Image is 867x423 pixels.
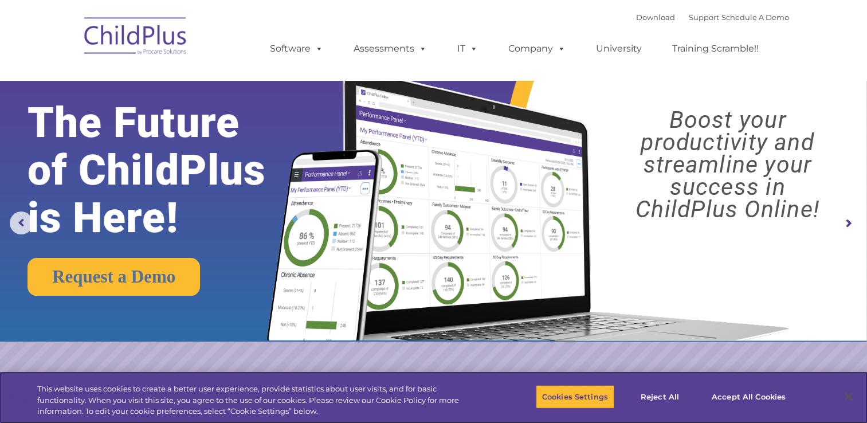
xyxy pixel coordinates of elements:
[28,99,304,242] rs-layer: The Future of ChildPlus is Here!
[536,385,614,409] button: Cookies Settings
[497,37,577,60] a: Company
[636,13,789,22] font: |
[79,9,193,66] img: ChildPlus by Procare Solutions
[446,37,489,60] a: IT
[599,109,856,221] rs-layer: Boost your productivity and streamline your success in ChildPlus Online!
[721,13,789,22] a: Schedule A Demo
[661,37,770,60] a: Training Scramble!!
[342,37,438,60] a: Assessments
[258,37,335,60] a: Software
[584,37,653,60] a: University
[159,123,208,131] span: Phone number
[689,13,719,22] a: Support
[636,13,675,22] a: Download
[705,385,792,409] button: Accept All Cookies
[624,385,696,409] button: Reject All
[28,258,200,296] a: Request a Demo
[159,76,194,84] span: Last name
[37,383,477,417] div: This website uses cookies to create a better user experience, provide statistics about user visit...
[836,384,861,409] button: Close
